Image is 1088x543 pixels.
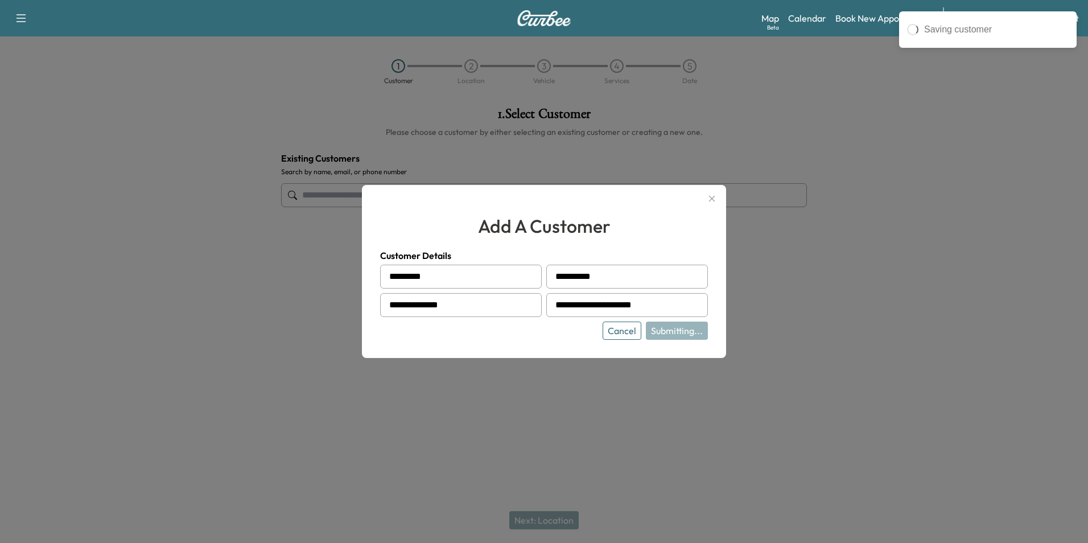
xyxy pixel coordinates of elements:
[835,11,932,25] a: Book New Appointment
[603,322,641,340] button: Cancel
[380,249,708,262] h4: Customer Details
[924,23,1069,36] div: Saving customer
[767,23,779,32] div: Beta
[788,11,826,25] a: Calendar
[517,10,571,26] img: Curbee Logo
[380,212,708,240] h2: add a customer
[761,11,779,25] a: MapBeta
